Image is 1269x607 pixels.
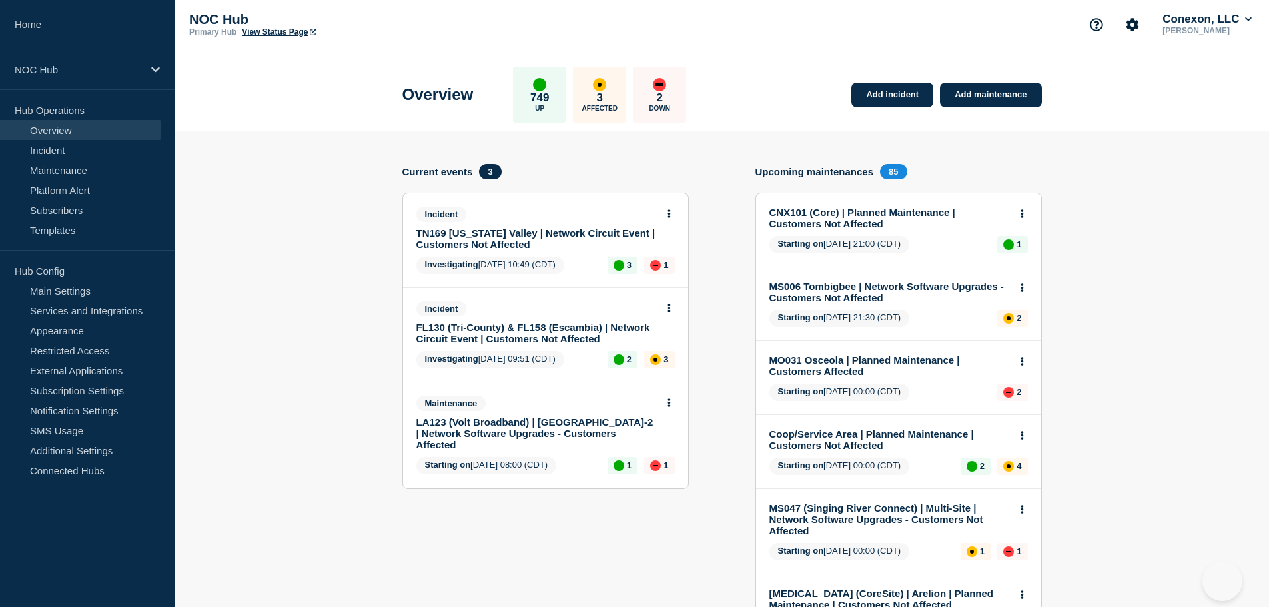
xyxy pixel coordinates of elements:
p: 2 [980,461,985,471]
span: Starting on [425,460,471,470]
span: Maintenance [416,396,486,411]
div: affected [967,546,977,557]
p: 1 [980,546,985,556]
span: 3 [479,164,501,179]
span: Starting on [778,460,824,470]
p: 1 [663,260,668,270]
p: 3 [597,91,603,105]
p: NOC Hub [15,64,143,75]
span: Incident [416,207,467,222]
p: NOC Hub [189,12,456,27]
div: down [650,260,661,271]
span: Incident [416,301,467,316]
a: Add incident [851,83,933,107]
a: Add maintenance [940,83,1041,107]
h4: Upcoming maintenances [755,166,874,177]
div: affected [1003,461,1014,472]
p: 3 [663,354,668,364]
button: Conexon, LLC [1160,13,1254,26]
span: [DATE] 00:00 (CDT) [769,458,910,475]
span: Starting on [778,546,824,556]
div: up [533,78,546,91]
a: View Status Page [242,27,316,37]
p: 2 [1017,313,1021,323]
a: FL130 (Tri-County) & FL158 (Escambia) | Network Circuit Event | Customers Not Affected [416,322,657,344]
div: up [614,354,624,365]
a: LA123 (Volt Broadband) | [GEOGRAPHIC_DATA]-2 | Network Software Upgrades - Customers Affected [416,416,657,450]
div: up [614,460,624,471]
div: up [1003,239,1014,250]
h4: Current events [402,166,473,177]
span: Starting on [778,312,824,322]
p: 3 [627,260,632,270]
span: Starting on [778,239,824,249]
p: Affected [582,105,618,112]
div: up [967,461,977,472]
p: 1 [663,460,668,470]
p: Up [535,105,544,112]
span: Investigating [425,354,478,364]
span: [DATE] 09:51 (CDT) [416,351,564,368]
span: 85 [880,164,907,179]
span: [DATE] 10:49 (CDT) [416,257,564,274]
a: CNX101 (Core) | Planned Maintenance | Customers Not Affected [769,207,1010,229]
p: 1 [1017,239,1021,249]
span: [DATE] 00:00 (CDT) [769,384,910,401]
a: TN169 [US_STATE] Valley | Network Circuit Event | Customers Not Affected [416,227,657,250]
div: down [650,460,661,471]
span: Starting on [778,386,824,396]
p: 1 [627,460,632,470]
span: [DATE] 00:00 (CDT) [769,543,910,560]
span: [DATE] 08:00 (CDT) [416,457,557,474]
p: 2 [657,91,663,105]
span: [DATE] 21:30 (CDT) [769,310,910,327]
iframe: Help Scout Beacon - Open [1202,561,1242,601]
p: 2 [1017,387,1021,397]
h1: Overview [402,85,474,104]
p: 1 [1017,546,1021,556]
a: MO031 Osceola | Planned Maintenance | Customers Affected [769,354,1010,377]
p: 2 [627,354,632,364]
div: down [1003,387,1014,398]
span: [DATE] 21:00 (CDT) [769,236,910,253]
span: Investigating [425,259,478,269]
button: Support [1082,11,1110,39]
p: [PERSON_NAME] [1160,26,1254,35]
div: down [653,78,666,91]
p: 4 [1017,461,1021,471]
p: 749 [530,91,549,105]
a: Coop/Service Area | Planned Maintenance | Customers Not Affected [769,428,1010,451]
a: MS006 Tombigbee | Network Software Upgrades - Customers Not Affected [769,281,1010,303]
a: MS047 (Singing River Connect) | Multi-Site | Network Software Upgrades - Customers Not Affected [769,502,1010,536]
div: affected [1003,313,1014,324]
div: affected [650,354,661,365]
div: down [1003,546,1014,557]
div: affected [593,78,606,91]
button: Account settings [1118,11,1146,39]
p: Down [649,105,670,112]
p: Primary Hub [189,27,236,37]
div: up [614,260,624,271]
